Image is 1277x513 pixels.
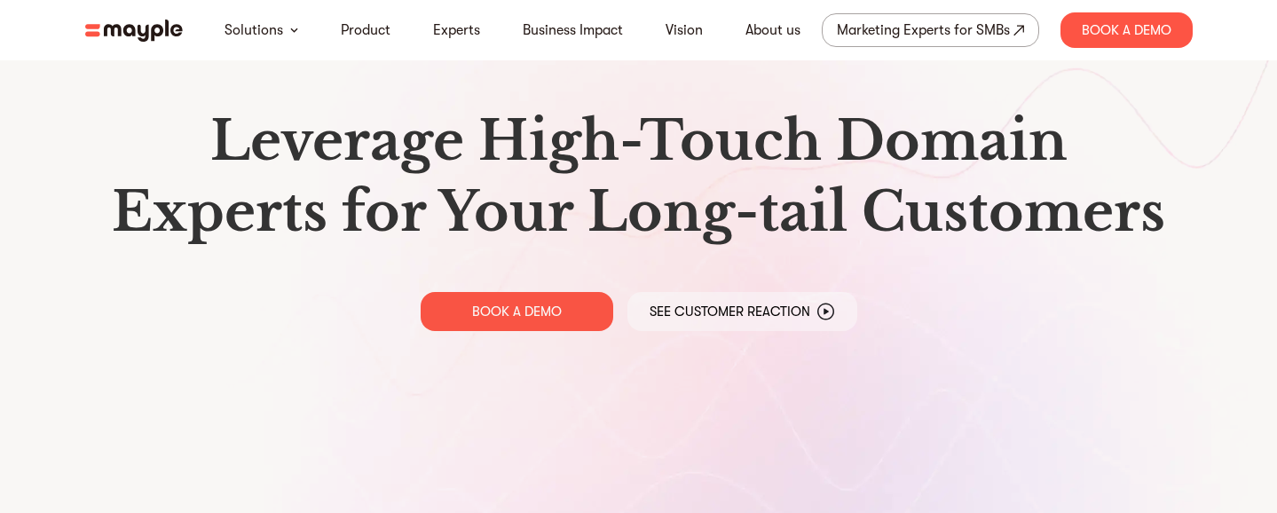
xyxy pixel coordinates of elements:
a: Experts [433,20,480,41]
p: See Customer Reaction [650,303,810,320]
a: Product [341,20,390,41]
h1: Leverage High-Touch Domain Experts for Your Long-tail Customers [99,106,1178,248]
div: Book A Demo [1060,12,1193,48]
a: BOOK A DEMO [421,292,613,331]
a: See Customer Reaction [627,292,857,331]
p: BOOK A DEMO [472,303,562,320]
a: Business Impact [523,20,623,41]
a: About us [745,20,800,41]
img: arrow-down [290,28,298,33]
a: Solutions [225,20,283,41]
img: mayple-logo [85,20,183,42]
a: Vision [666,20,703,41]
a: Marketing Experts for SMBs [822,13,1039,47]
div: Marketing Experts for SMBs [837,18,1010,43]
